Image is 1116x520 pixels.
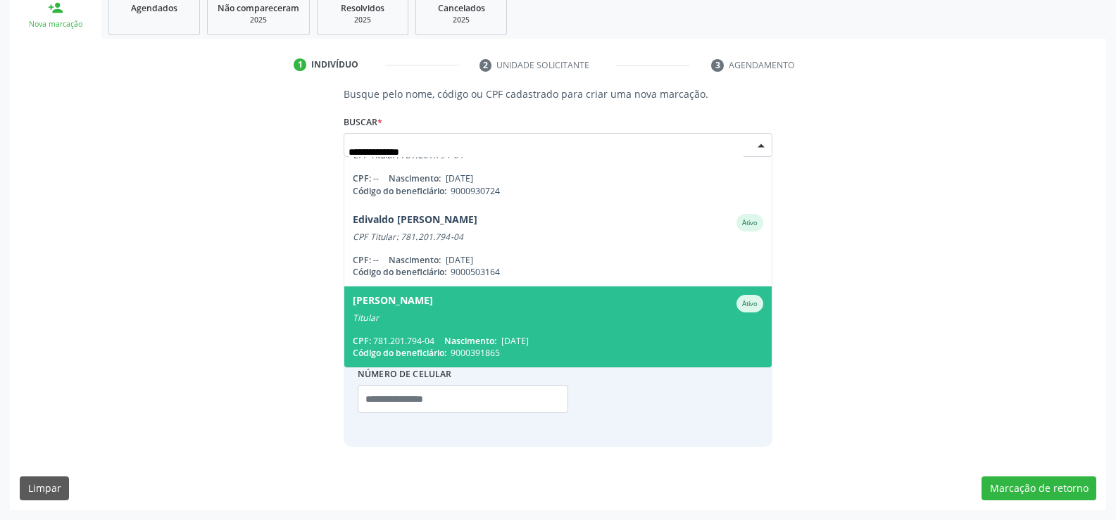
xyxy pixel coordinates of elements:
[327,15,398,25] div: 2025
[353,172,763,184] div: --
[294,58,306,71] div: 1
[311,58,358,71] div: Indivíduo
[438,2,485,14] span: Cancelados
[353,254,763,266] div: --
[353,347,446,359] span: Código do beneficiário:
[444,335,496,347] span: Nascimento:
[501,335,529,347] span: [DATE]
[353,335,763,347] div: 781.201.794-04
[742,299,758,308] small: Ativo
[341,2,384,14] span: Resolvidos
[20,476,69,500] button: Limpar
[218,15,299,25] div: 2025
[353,232,763,243] div: CPF Titular: 781.201.794-04
[982,476,1096,500] button: Marcação de retorno
[358,363,452,385] label: Número de celular
[353,254,371,266] span: CPF:
[451,185,500,197] span: 9000930724
[446,172,473,184] span: [DATE]
[389,172,441,184] span: Nascimento:
[353,266,446,278] span: Código do beneficiário:
[218,2,299,14] span: Não compareceram
[20,19,92,30] div: Nova marcação
[353,185,446,197] span: Código do beneficiário:
[451,347,500,359] span: 9000391865
[742,218,758,227] small: Ativo
[344,111,382,133] label: Buscar
[389,254,441,266] span: Nascimento:
[353,312,763,324] div: Titular
[353,172,371,184] span: CPF:
[451,266,500,278] span: 9000503164
[353,295,433,312] div: [PERSON_NAME]
[353,335,371,347] span: CPF:
[446,254,473,266] span: [DATE]
[344,87,772,101] p: Busque pelo nome, código ou CPF cadastrado para criar uma nova marcação.
[426,15,496,25] div: 2025
[353,214,477,232] div: Edivaldo [PERSON_NAME]
[131,2,177,14] span: Agendados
